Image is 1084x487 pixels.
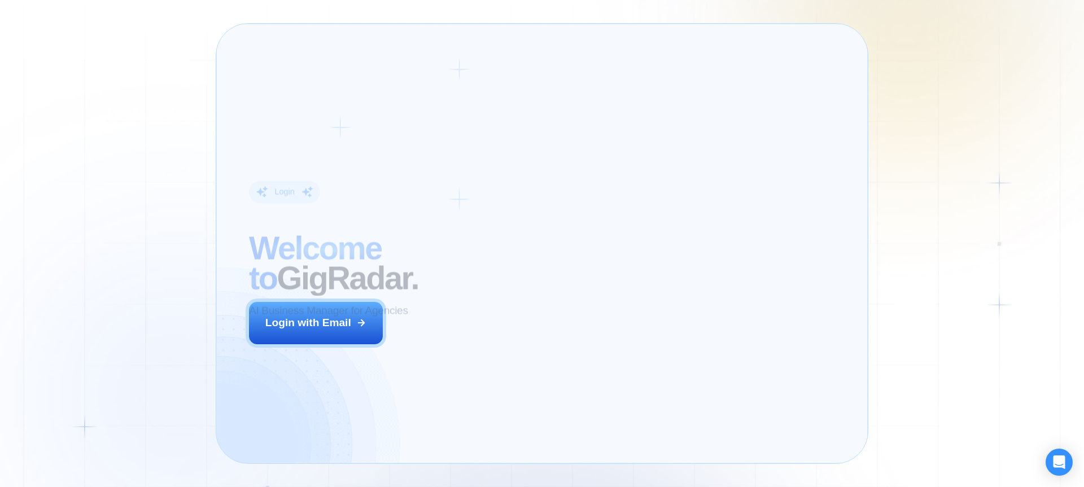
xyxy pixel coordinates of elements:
button: Login with Email [249,302,383,344]
p: AI Business Manager for Agencies [249,304,408,318]
div: Login with Email [265,315,351,330]
span: Welcome to [249,230,382,296]
div: Login [274,187,294,198]
div: Open Intercom Messenger [1046,449,1073,476]
h2: ‍ GigRadar. [249,233,528,293]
